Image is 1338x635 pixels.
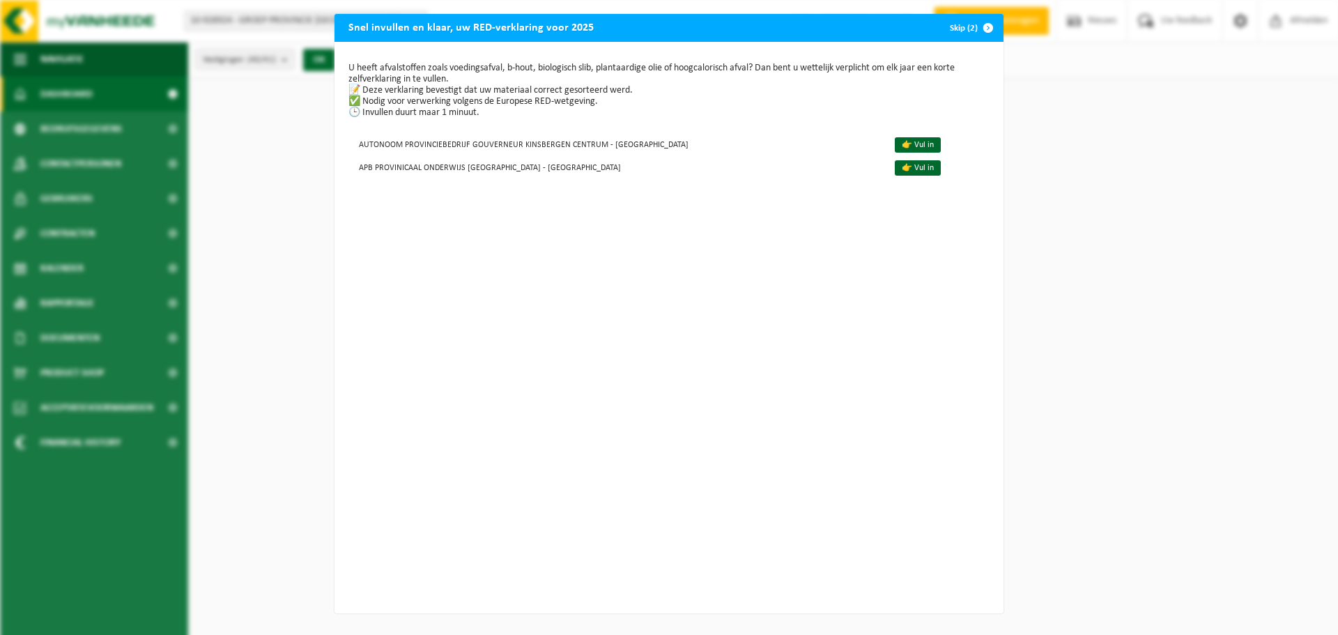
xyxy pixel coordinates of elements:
a: 👉 Vul in [895,137,941,153]
td: AUTONOOM PROVINCIEBEDRIJF GOUVERNEUR KINSBERGEN CENTRUM - [GEOGRAPHIC_DATA] [348,132,883,155]
p: U heeft afvalstoffen zoals voedingsafval, b-hout, biologisch slib, plantaardige olie of hoogcalor... [348,63,990,118]
a: 👉 Vul in [895,160,941,176]
td: APB PROVINICAAL ONDERWIJS [GEOGRAPHIC_DATA] - [GEOGRAPHIC_DATA] [348,155,883,178]
button: Skip (2) [939,14,1002,42]
h2: Snel invullen en klaar, uw RED-verklaring voor 2025 [334,14,608,40]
